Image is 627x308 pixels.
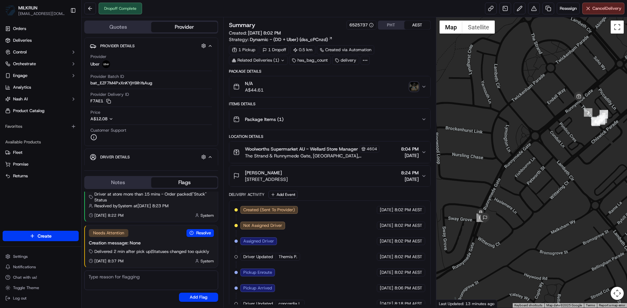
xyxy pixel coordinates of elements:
[245,169,282,176] span: [PERSON_NAME]
[3,262,79,271] button: Notifications
[611,287,624,300] button: Map camera controls
[90,74,124,80] span: Provider Batch ID
[243,254,273,260] span: Driver Updated
[250,36,333,43] a: Dynamic - (DD + Uber) (dss_cPCnzd)
[90,61,100,67] span: Uber
[13,73,27,79] span: Engage
[260,45,289,54] div: 1 Dropoff
[5,161,76,167] a: Promise
[462,21,495,34] button: Show satellite imagery
[3,171,79,181] button: Returns
[134,203,169,209] span: at [DATE] 8:23 PM
[3,82,79,93] a: Analytics
[229,22,255,28] h3: Summary
[201,213,214,218] span: System
[100,154,130,160] span: Driver Details
[290,45,315,54] div: 0.5 km
[243,207,295,213] span: Created (Sent To Provider)
[3,94,79,104] button: Nash AI
[367,146,377,152] span: 4604
[90,116,107,122] span: A$12.08
[5,173,76,179] a: Returns
[229,45,258,54] div: 1 Pickup
[90,127,126,133] span: Customer Support
[378,21,404,29] button: PHT
[89,229,128,237] div: Needs Attention
[380,285,393,291] span: [DATE]
[94,213,123,218] span: [DATE] 8:22 PM
[592,118,600,126] div: 6
[100,43,135,49] span: Provider Details
[243,238,274,244] span: Assigned Driver
[90,165,102,171] span: Name
[268,191,297,198] button: Add Event
[229,76,430,97] button: N/AA$44.61photo_proof_of_delivery image
[13,173,28,179] span: Returns
[13,61,36,67] span: Orchestrate
[229,134,430,139] div: Location Details
[438,299,459,308] img: Google
[380,207,393,213] span: [DATE]
[436,300,497,308] div: Last Updated: 13 minutes ago
[94,203,132,209] span: Resolved by System
[3,294,79,303] button: Log out
[394,207,422,213] span: 8:02 PM AEST
[229,109,430,130] button: Package Items (1)
[229,56,288,65] div: Related Deliveries (1)
[89,240,214,246] div: Creation message: None
[102,60,110,68] img: uber-new-logo.jpeg
[243,223,282,228] span: Not Assigned Driver
[18,5,38,11] button: MILKRUN
[3,137,79,147] div: Available Products
[380,238,393,244] span: [DATE]
[13,254,28,259] span: Settings
[85,177,151,188] button: Notes
[229,36,333,43] div: Strategy:
[514,303,542,308] button: Keyboard shortcuts
[245,87,264,93] span: A$44.61
[3,47,79,57] button: Control
[404,21,430,29] button: AEST
[438,299,459,308] a: Open this area in Google Maps (opens a new window)
[600,110,608,118] div: 11
[349,22,374,28] div: 6525737
[13,264,36,270] span: Notifications
[250,36,328,43] span: Dynamic - (DD + Uber) (dss_cPCnzd)
[90,92,129,97] span: Provider Delivery ID
[18,11,65,16] span: [EMAIL_ADDRESS][DOMAIN_NAME]
[90,116,148,122] button: A$12.08
[560,6,577,11] span: Reassign
[394,270,422,275] span: 8:02 PM AEST
[5,5,16,16] img: MILKRUN
[591,117,600,126] div: 5
[90,98,111,104] button: F7AE1
[229,192,265,197] div: Delivery Activity
[599,303,625,307] a: Report a map error
[90,54,106,60] span: Provider
[380,301,393,307] span: [DATE]
[289,56,331,65] div: has_bag_count
[13,84,31,90] span: Analytics
[279,254,297,260] span: Themis P.
[13,37,32,43] span: Deliveries
[13,161,28,167] span: Promise
[3,121,79,132] div: Favorites
[557,3,580,14] button: Reassign
[90,40,213,51] button: Provider Details
[394,254,422,260] span: 8:02 PM AEST
[90,80,152,86] span: bat_EZF7M4PxXnKYjH9ihYsAug
[13,296,26,301] span: Log out
[90,152,213,162] button: Driver Details
[380,223,393,228] span: [DATE]
[13,96,28,102] span: Nash AI
[3,3,68,18] button: MILKRUNMILKRUN[EMAIL_ADDRESS][DOMAIN_NAME]
[3,231,79,241] button: Create
[394,301,422,307] span: 8:18 PM AEST
[591,117,600,125] div: 4
[3,106,79,116] a: Product Catalog
[586,303,595,307] a: Terms (opens in new tab)
[3,70,79,81] button: Engage
[410,82,419,91] img: photo_proof_of_delivery image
